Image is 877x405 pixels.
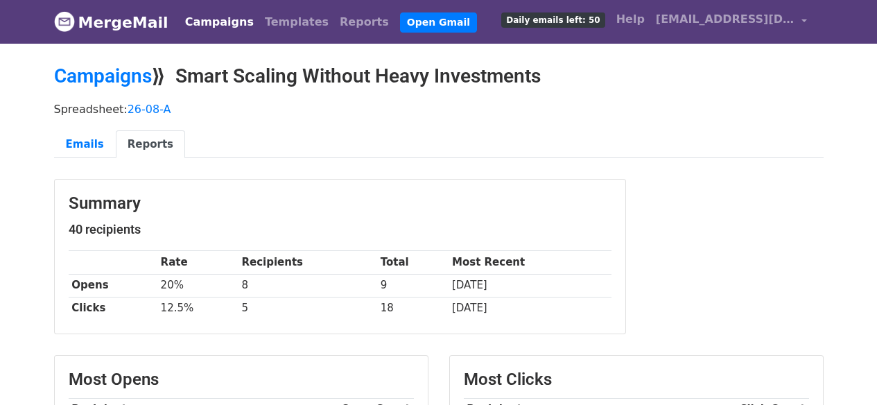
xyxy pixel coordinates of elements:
[400,12,477,33] a: Open Gmail
[54,11,75,32] img: MergeMail logo
[449,274,611,297] td: [DATE]
[449,251,611,274] th: Most Recent
[69,222,611,237] h5: 40 recipients
[157,251,238,274] th: Rate
[54,64,824,88] h2: ⟫ Smart Scaling Without Heavy Investments
[650,6,813,38] a: [EMAIL_ADDRESS][DOMAIN_NAME]
[238,274,377,297] td: 8
[496,6,610,33] a: Daily emails left: 50
[656,11,794,28] span: [EMAIL_ADDRESS][DOMAIN_NAME]
[54,64,152,87] a: Campaigns
[238,297,377,320] td: 5
[464,370,809,390] h3: Most Clicks
[180,8,259,36] a: Campaigns
[611,6,650,33] a: Help
[334,8,394,36] a: Reports
[238,251,377,274] th: Recipients
[501,12,605,28] span: Daily emails left: 50
[69,370,414,390] h3: Most Opens
[116,130,185,159] a: Reports
[157,274,238,297] td: 20%
[377,274,449,297] td: 9
[449,297,611,320] td: [DATE]
[54,8,168,37] a: MergeMail
[259,8,334,36] a: Templates
[69,297,157,320] th: Clicks
[54,130,116,159] a: Emails
[377,297,449,320] td: 18
[54,102,824,117] p: Spreadsheet:
[128,103,171,116] a: 26-08-A
[157,297,238,320] td: 12.5%
[69,193,611,214] h3: Summary
[69,274,157,297] th: Opens
[377,251,449,274] th: Total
